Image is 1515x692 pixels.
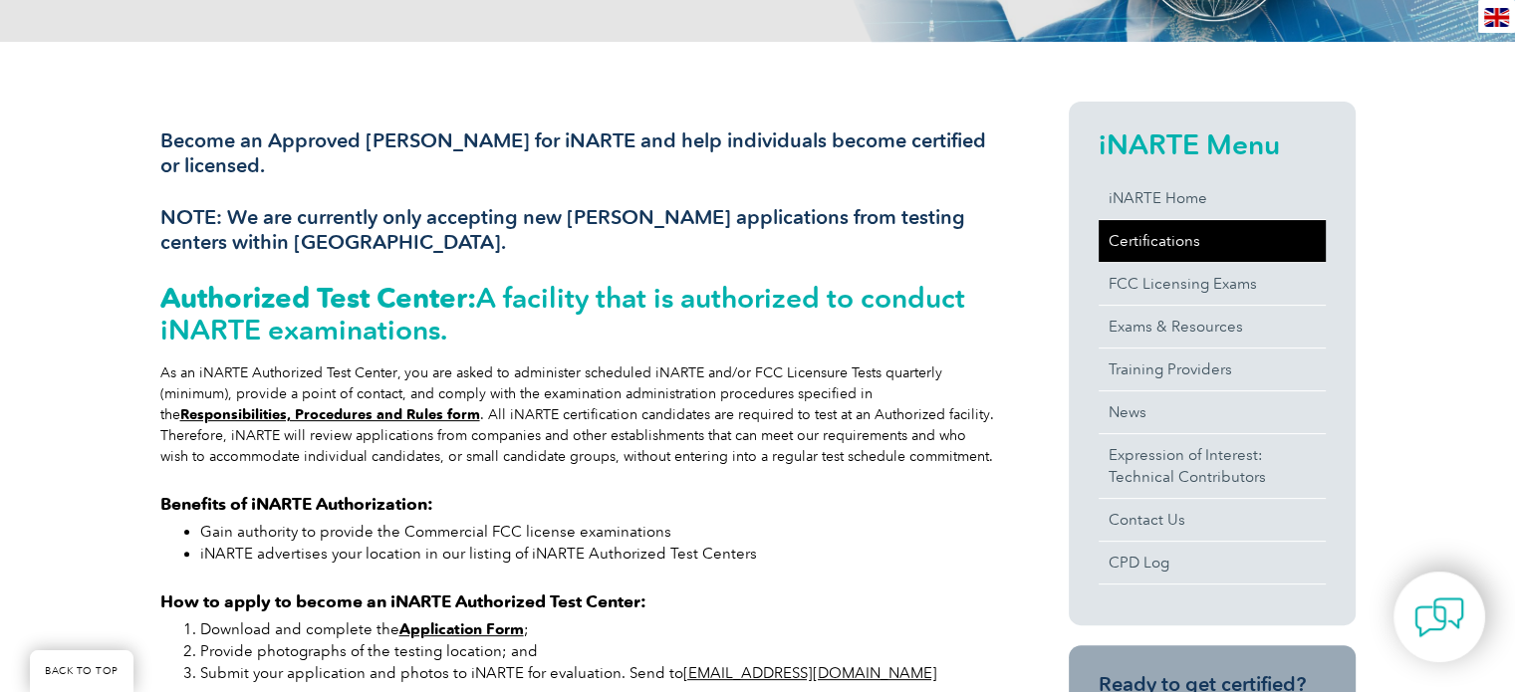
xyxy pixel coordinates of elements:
h3: NOTE: We are currently only accepting new [PERSON_NAME] applications from testing centers within ... [160,205,997,255]
li: Download and complete the ; [200,618,997,640]
li: Submit your application and photos to iNARTE for evaluation. Send to [200,662,997,684]
a: News [1099,391,1326,433]
li: Gain authority to provide the Commercial FCC license examinations [200,521,997,543]
a: Responsibilities, Procedures and Rules form [180,406,480,423]
li: Provide photographs of the testing location; and [200,640,997,662]
h2: A facility that is authorized to conduct iNARTE examinations. [160,282,997,346]
a: FCC Licensing Exams [1099,263,1326,305]
a: BACK TO TOP [30,650,133,692]
strong: How to apply to become an iNARTE Authorized Test Center: [160,591,646,611]
img: contact-chat.png [1414,592,1464,642]
strong: Authorized Test Center: [160,281,476,315]
h2: iNARTE Menu [1099,128,1326,160]
li: iNARTE advertises your location in our listing of iNARTE Authorized Test Centers [200,543,997,565]
a: iNARTE Home [1099,177,1326,219]
a: CPD Log [1099,542,1326,583]
img: en [1484,8,1509,27]
a: Expression of Interest:Technical Contributors [1099,434,1326,498]
a: Certifications [1099,220,1326,262]
a: Application Form [399,620,524,638]
strong: Benefits of iNARTE Authorization: [160,494,433,514]
div: As an iNARTE Authorized Test Center, you are asked to administer scheduled iNARTE and/or FCC Lice... [160,362,997,467]
h3: Become an Approved [PERSON_NAME] for iNARTE and help individuals become certified or licensed. [160,128,997,178]
a: [EMAIL_ADDRESS][DOMAIN_NAME] [683,664,937,682]
a: Training Providers [1099,348,1326,390]
a: Contact Us [1099,499,1326,541]
a: Exams & Resources [1099,306,1326,347]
